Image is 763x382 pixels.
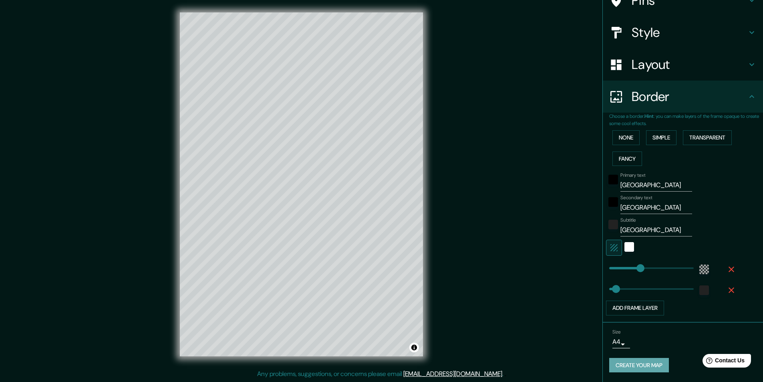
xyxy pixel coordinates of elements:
[257,369,503,379] p: Any problems, suggestions, or concerns please email .
[620,172,645,179] label: Primary text
[612,328,621,335] label: Size
[608,220,618,229] button: color-222222
[683,130,732,145] button: Transparent
[644,113,654,119] b: Hint
[612,336,630,348] div: A4
[620,194,652,201] label: Secondary text
[608,197,618,207] button: black
[632,57,747,73] h4: Layout
[609,358,669,373] button: Create your map
[692,351,754,373] iframe: Help widget launcher
[409,343,419,352] button: Toggle attribution
[612,130,640,145] button: None
[646,130,676,145] button: Simple
[609,113,763,127] p: Choose a border. : you can make layers of the frame opaque to create some cool effects.
[624,242,634,252] button: white
[632,24,747,40] h4: Style
[503,369,505,379] div: .
[620,217,636,224] label: Subtitle
[699,285,709,295] button: color-222222
[699,265,709,274] button: color-55555544
[603,49,763,81] div: Layout
[632,89,747,105] h4: Border
[505,369,506,379] div: .
[403,370,502,378] a: [EMAIL_ADDRESS][DOMAIN_NAME]
[603,16,763,49] div: Style
[603,81,763,113] div: Border
[606,301,664,315] button: Add frame layer
[612,152,642,166] button: Fancy
[608,175,618,184] button: black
